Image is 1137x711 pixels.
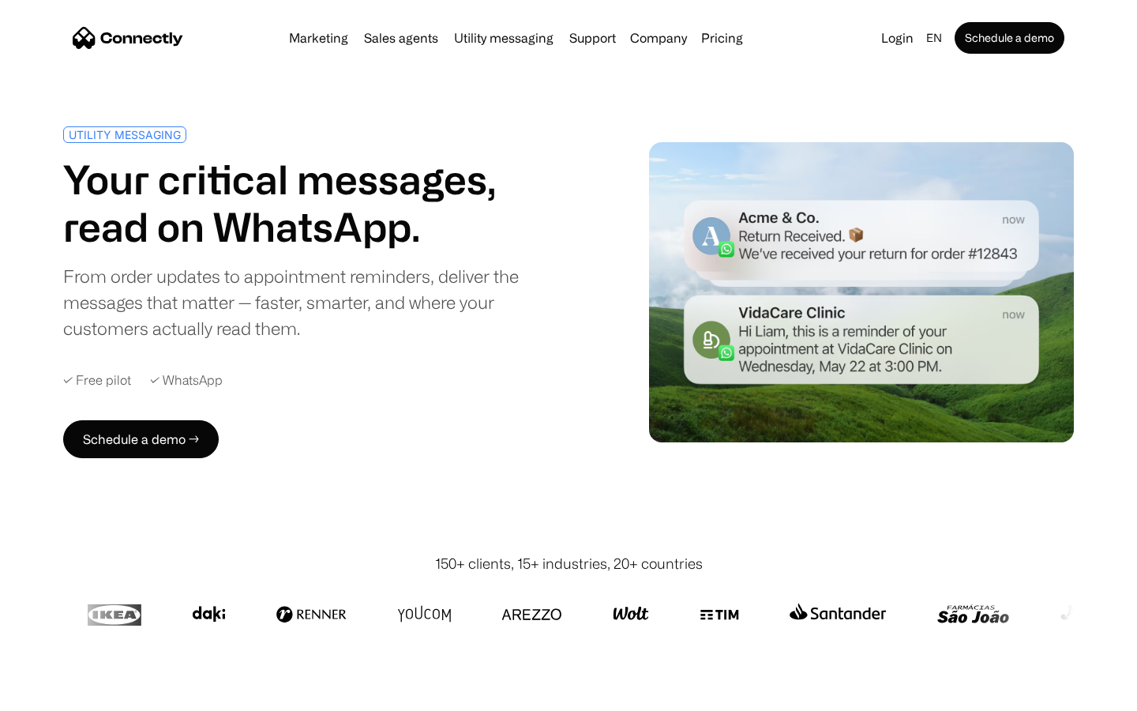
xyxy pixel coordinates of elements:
div: UTILITY MESSAGING [69,129,181,141]
ul: Language list [32,683,95,705]
a: Login [875,27,920,49]
div: ✓ WhatsApp [150,373,223,388]
a: Support [563,32,622,44]
div: en [920,27,951,49]
aside: Language selected: English [16,682,95,705]
a: Schedule a demo → [63,420,219,458]
a: Marketing [283,32,355,44]
a: Pricing [695,32,749,44]
div: Company [625,27,692,49]
a: Utility messaging [448,32,560,44]
h1: Your critical messages, read on WhatsApp. [63,156,562,250]
div: en [926,27,942,49]
div: 150+ clients, 15+ industries, 20+ countries [435,553,703,574]
div: ✓ Free pilot [63,373,131,388]
a: home [73,26,183,50]
a: Schedule a demo [955,22,1064,54]
div: From order updates to appointment reminders, deliver the messages that matter — faster, smarter, ... [63,263,562,341]
div: Company [630,27,687,49]
a: Sales agents [358,32,445,44]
